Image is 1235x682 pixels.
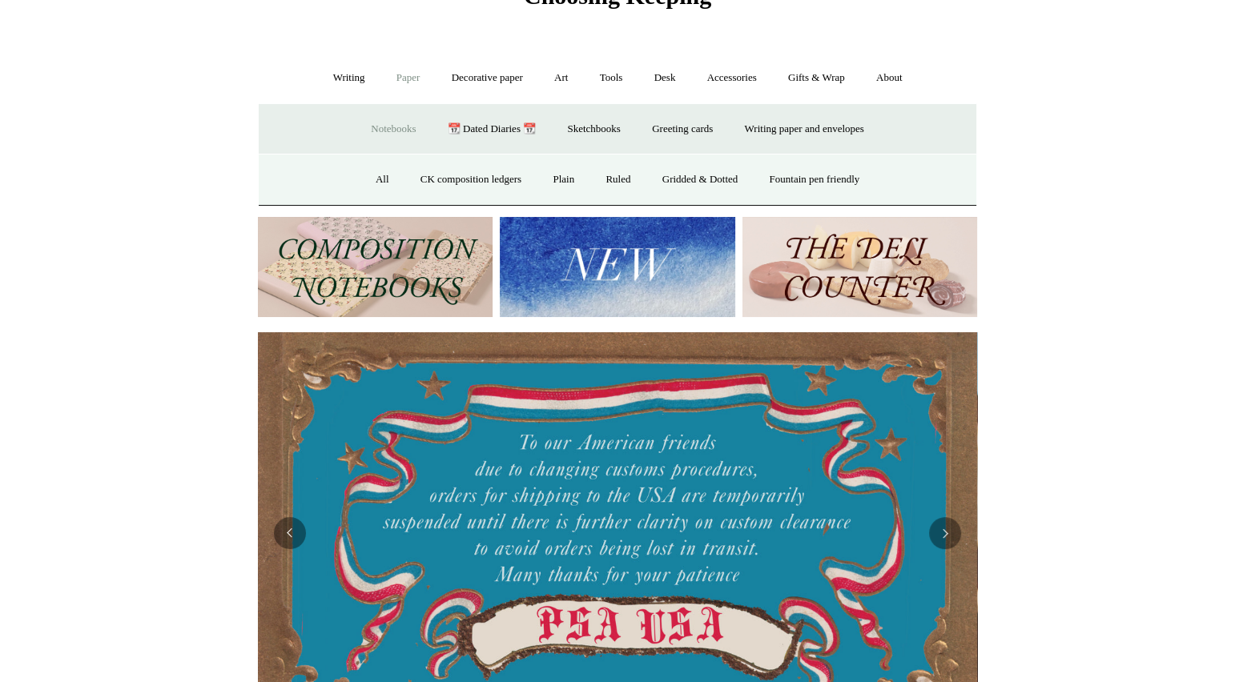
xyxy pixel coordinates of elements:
[356,108,430,150] a: Notebooks
[742,217,977,317] img: The Deli Counter
[730,108,879,150] a: Writing paper and envelopes
[862,57,917,99] a: About
[382,57,435,99] a: Paper
[319,57,380,99] a: Writing
[648,158,753,201] a: Gridded & Dotted
[640,57,690,99] a: Desk
[585,57,638,99] a: Tools
[406,158,536,201] a: CK composition ledgers
[591,158,645,201] a: Ruled
[638,108,727,150] a: Greeting cards
[693,57,771,99] a: Accessories
[540,57,582,99] a: Art
[755,158,875,201] a: Fountain pen friendly
[274,517,306,549] button: Previous
[774,57,859,99] a: Gifts & Wrap
[361,158,404,201] a: All
[437,57,537,99] a: Decorative paper
[929,517,961,549] button: Next
[553,108,634,150] a: Sketchbooks
[258,217,493,317] img: 202302 Composition ledgers.jpg__PID:69722ee6-fa44-49dd-a067-31375e5d54ec
[433,108,550,150] a: 📆 Dated Diaries 📆
[500,217,734,317] img: New.jpg__PID:f73bdf93-380a-4a35-bcfe-7823039498e1
[538,158,589,201] a: Plain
